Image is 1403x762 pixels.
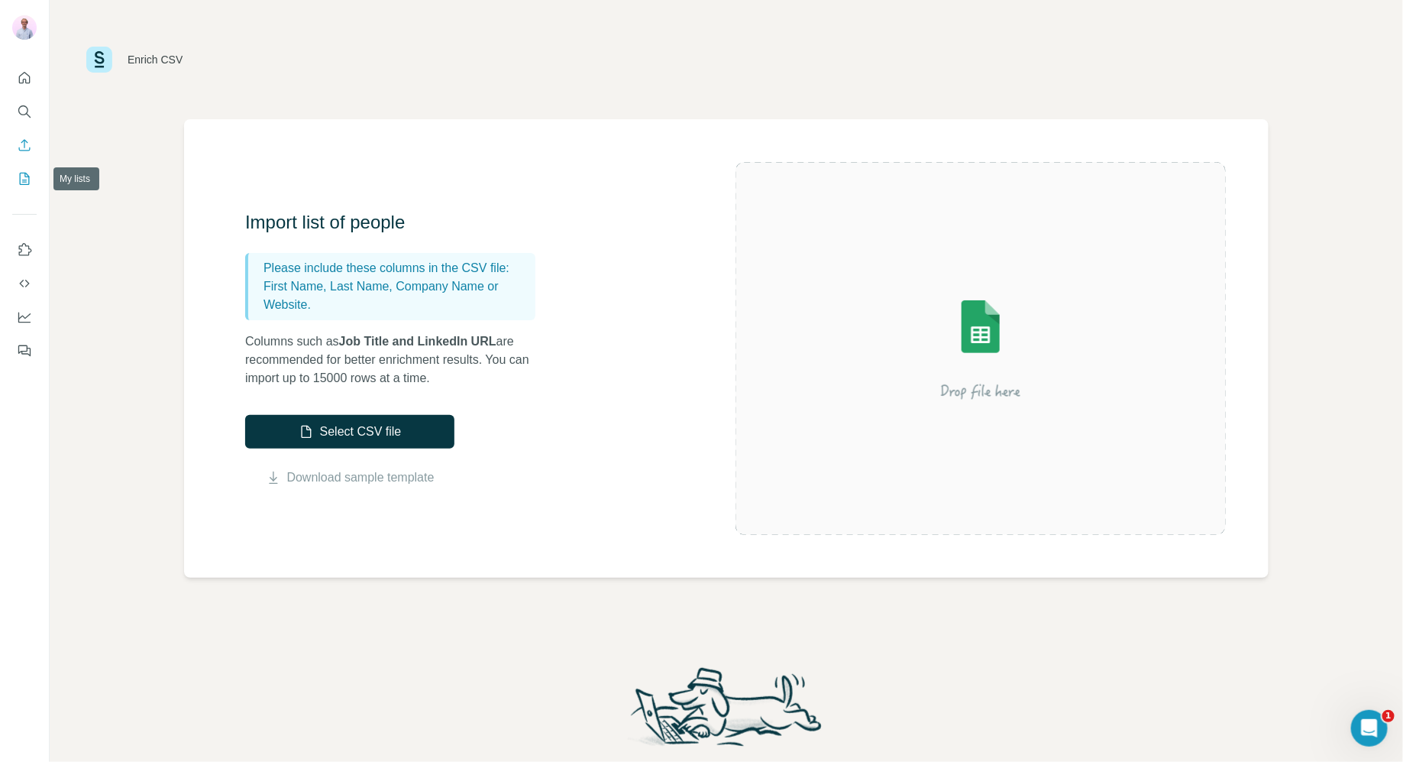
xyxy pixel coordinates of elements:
[616,663,836,761] img: Surfe Mascot Illustration
[86,47,112,73] img: Surfe Logo
[12,98,37,125] button: Search
[12,131,37,159] button: Enrich CSV
[245,210,551,235] h3: Import list of people
[245,469,454,487] button: Download sample template
[245,415,454,449] button: Select CSV file
[263,259,529,277] p: Please include these columns in the CSV file:
[843,257,1118,440] img: Surfe Illustration - Drop file here or select below
[12,64,37,92] button: Quick start
[12,270,37,297] button: Use Surfe API
[1382,710,1395,722] span: 1
[263,277,529,314] p: First Name, Last Name, Company Name or Website.
[12,303,37,331] button: Dashboard
[128,52,183,67] div: Enrich CSV
[339,335,496,348] span: Job Title and LinkedIn URL
[12,337,37,365] button: Feedback
[245,332,551,387] p: Columns such as are recommended for better enrichment results. You can import up to 15000 rows at...
[12,165,37,193] button: My lists
[1351,710,1388,747] iframe: Intercom live chat
[12,15,37,40] img: Avatar
[12,236,37,264] button: Use Surfe on LinkedIn
[287,469,435,487] a: Download sample template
